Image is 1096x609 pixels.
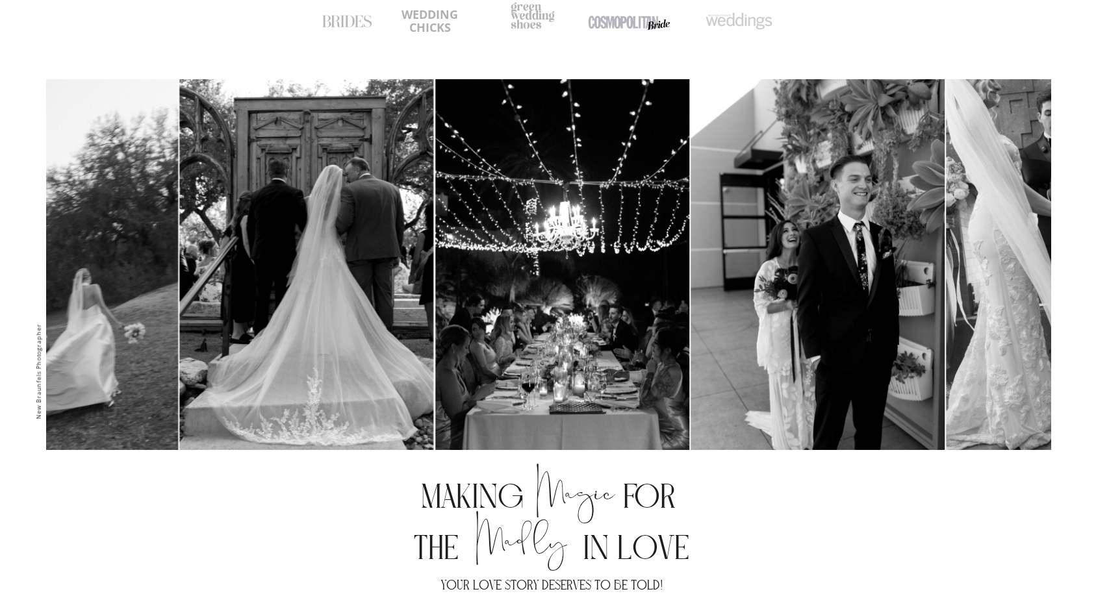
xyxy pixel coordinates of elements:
[435,79,689,460] img: A reception table under string lights at nighttime with everyone engaging in conversation.
[413,528,689,567] b: THE IN LOVE
[33,293,46,451] p: New Braunfels Photographer
[401,6,458,35] b: WEDDING CHICKS
[691,79,945,460] img: Bride walking up behind groom for their first look. Both excited smiles and waiting with anticipa...
[421,477,676,516] b: MAKING FOR
[395,572,710,598] p: YOUR LOVE STORY DESERVES TO BE TOLD!
[521,423,631,481] p: Magic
